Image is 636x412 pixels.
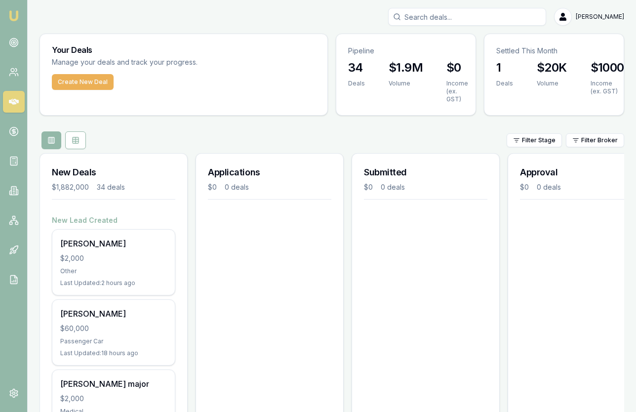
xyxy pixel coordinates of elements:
[208,182,217,192] div: $0
[52,165,175,179] h3: New Deals
[52,46,316,54] h3: Your Deals
[52,57,305,68] p: Manage your deals and track your progress.
[60,238,167,249] div: [PERSON_NAME]
[225,182,249,192] div: 0 deals
[52,215,175,225] h4: New Lead Created
[507,133,562,147] button: Filter Stage
[8,10,20,22] img: emu-icon-u.png
[446,80,468,103] div: Income (ex. GST)
[537,60,567,76] h3: $20K
[446,60,468,76] h3: $0
[52,182,89,192] div: $1,882,000
[591,60,624,76] h3: $1000
[52,74,114,90] button: Create New Deal
[591,80,624,95] div: Income (ex. GST)
[388,8,546,26] input: Search deals
[496,60,513,76] h3: 1
[348,60,365,76] h3: 34
[364,165,487,179] h3: Submitted
[60,279,167,287] div: Last Updated: 2 hours ago
[97,182,125,192] div: 34 deals
[60,324,167,333] div: $60,000
[60,267,167,275] div: Other
[389,60,423,76] h3: $1.9M
[537,80,567,87] div: Volume
[576,13,624,21] span: [PERSON_NAME]
[60,253,167,263] div: $2,000
[60,394,167,404] div: $2,000
[522,136,556,144] span: Filter Stage
[60,349,167,357] div: Last Updated: 18 hours ago
[389,80,423,87] div: Volume
[496,80,513,87] div: Deals
[348,80,365,87] div: Deals
[566,133,624,147] button: Filter Broker
[208,165,331,179] h3: Applications
[537,182,561,192] div: 0 deals
[581,136,618,144] span: Filter Broker
[60,378,167,390] div: [PERSON_NAME] major
[60,308,167,320] div: [PERSON_NAME]
[381,182,405,192] div: 0 deals
[60,337,167,345] div: Passenger Car
[520,182,529,192] div: $0
[496,46,612,56] p: Settled This Month
[348,46,464,56] p: Pipeline
[364,182,373,192] div: $0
